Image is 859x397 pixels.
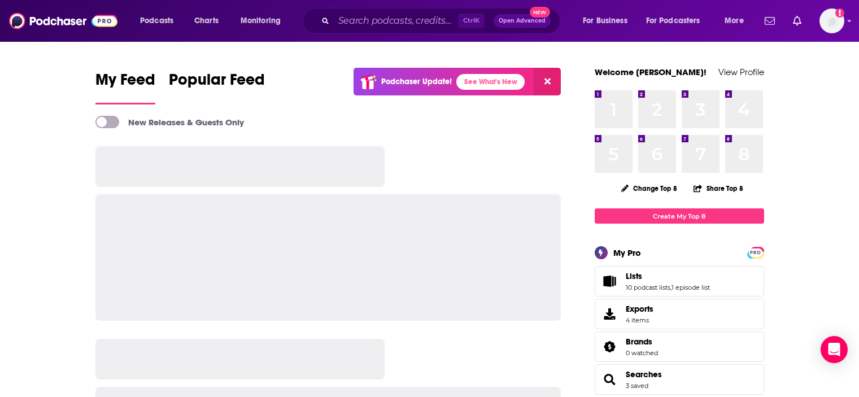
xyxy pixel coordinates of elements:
[169,70,265,104] a: Popular Feed
[626,337,658,347] a: Brands
[140,13,173,29] span: Podcasts
[458,14,485,28] span: Ctrl K
[95,116,244,128] a: New Releases & Guests Only
[595,331,764,362] span: Brands
[614,181,684,195] button: Change Top 8
[132,12,188,30] button: open menu
[530,7,550,18] span: New
[819,8,844,33] img: User Profile
[626,304,653,314] span: Exports
[313,8,571,34] div: Search podcasts, credits, & more...
[334,12,458,30] input: Search podcasts, credits, & more...
[819,8,844,33] span: Logged in as mindyn
[95,70,155,104] a: My Feed
[626,382,648,390] a: 3 saved
[819,8,844,33] button: Show profile menu
[626,283,670,291] a: 10 podcast lists
[788,11,806,30] a: Show notifications dropdown
[9,10,117,32] img: Podchaser - Follow, Share and Rate Podcasts
[671,283,710,291] a: 1 episode list
[599,339,621,355] a: Brands
[626,337,652,347] span: Brands
[499,18,546,24] span: Open Advanced
[693,177,744,199] button: Share Top 8
[169,70,265,96] span: Popular Feed
[725,13,744,29] span: More
[494,14,551,28] button: Open AdvancedNew
[595,266,764,296] span: Lists
[599,372,621,387] a: Searches
[639,12,717,30] button: open menu
[717,12,758,30] button: open menu
[241,13,281,29] span: Monitoring
[749,248,762,256] a: PRO
[599,273,621,289] a: Lists
[95,70,155,96] span: My Feed
[835,8,844,18] svg: Add a profile image
[626,316,653,324] span: 4 items
[626,271,710,281] a: Lists
[718,67,764,77] a: View Profile
[456,74,525,90] a: See What's New
[381,77,452,86] p: Podchaser Update!
[613,247,641,258] div: My Pro
[595,208,764,224] a: Create My Top 8
[760,11,779,30] a: Show notifications dropdown
[646,13,700,29] span: For Podcasters
[575,12,642,30] button: open menu
[583,13,627,29] span: For Business
[233,12,295,30] button: open menu
[599,306,621,322] span: Exports
[821,336,848,363] div: Open Intercom Messenger
[595,67,707,77] a: Welcome [PERSON_NAME]!
[626,271,642,281] span: Lists
[749,248,762,257] span: PRO
[670,283,671,291] span: ,
[626,349,658,357] a: 0 watched
[595,299,764,329] a: Exports
[595,364,764,395] span: Searches
[187,12,225,30] a: Charts
[194,13,219,29] span: Charts
[626,369,662,379] a: Searches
